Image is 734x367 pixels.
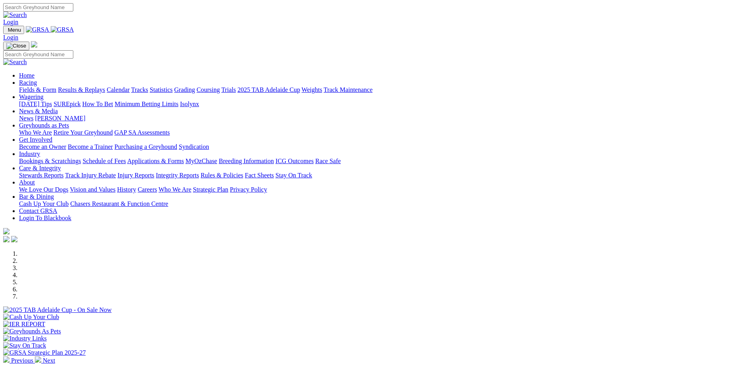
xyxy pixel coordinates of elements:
a: Who We Are [159,186,191,193]
a: About [19,179,35,186]
div: Racing [19,86,731,93]
a: Racing [19,79,37,86]
div: Care & Integrity [19,172,731,179]
a: Greyhounds as Pets [19,122,69,129]
img: Close [6,43,26,49]
a: Fields & Form [19,86,56,93]
button: Toggle navigation [3,26,24,34]
input: Search [3,3,73,11]
a: How To Bet [82,101,113,107]
div: Wagering [19,101,731,108]
div: News & Media [19,115,731,122]
a: Next [35,357,55,364]
a: Contact GRSA [19,207,57,214]
span: Menu [8,27,21,33]
a: Syndication [179,143,209,150]
img: Stay On Track [3,342,46,349]
img: chevron-right-pager-white.svg [35,356,41,363]
img: chevron-left-pager-white.svg [3,356,10,363]
a: Purchasing a Greyhound [115,143,177,150]
a: Statistics [150,86,173,93]
a: Wagering [19,93,44,100]
a: Privacy Policy [230,186,267,193]
a: Results & Replays [58,86,105,93]
div: Bar & Dining [19,200,731,207]
a: We Love Our Dogs [19,186,68,193]
span: Next [43,357,55,364]
img: Greyhounds As Pets [3,328,61,335]
a: Login [3,19,18,25]
a: Integrity Reports [156,172,199,179]
a: Login [3,34,18,41]
div: Greyhounds as Pets [19,129,731,136]
a: Rules & Policies [201,172,243,179]
img: IER REPORT [3,321,45,328]
a: GAP SA Assessments [115,129,170,136]
a: History [117,186,136,193]
input: Search [3,50,73,59]
a: Chasers Restaurant & Function Centre [70,200,168,207]
img: Cash Up Your Club [3,314,59,321]
a: Tracks [131,86,148,93]
a: 2025 TAB Adelaide Cup [237,86,300,93]
img: Search [3,11,27,19]
div: Industry [19,158,731,165]
a: Trials [221,86,236,93]
img: facebook.svg [3,236,10,242]
a: Applications & Forms [127,158,184,164]
img: Search [3,59,27,66]
a: Race Safe [315,158,340,164]
a: Become a Trainer [68,143,113,150]
img: Industry Links [3,335,47,342]
a: Vision and Values [70,186,115,193]
a: Get Involved [19,136,52,143]
img: 2025 TAB Adelaide Cup - On Sale Now [3,306,112,314]
img: GRSA Strategic Plan 2025-27 [3,349,86,356]
img: twitter.svg [11,236,17,242]
a: Home [19,72,34,79]
a: SUREpick [54,101,80,107]
button: Toggle navigation [3,42,29,50]
a: MyOzChase [185,158,217,164]
a: Previous [3,357,35,364]
a: [PERSON_NAME] [35,115,85,122]
a: Stewards Reports [19,172,63,179]
div: Get Involved [19,143,731,150]
a: Track Injury Rebate [65,172,116,179]
a: Breeding Information [219,158,274,164]
a: Who We Are [19,129,52,136]
span: Previous [11,357,33,364]
a: [DATE] Tips [19,101,52,107]
a: Become an Owner [19,143,66,150]
a: Bar & Dining [19,193,54,200]
a: Grading [174,86,195,93]
a: ICG Outcomes [275,158,313,164]
img: logo-grsa-white.png [31,41,37,48]
a: Login To Blackbook [19,215,71,221]
a: Calendar [107,86,130,93]
a: Injury Reports [117,172,154,179]
div: About [19,186,731,193]
a: Bookings & Scratchings [19,158,81,164]
a: Cash Up Your Club [19,200,69,207]
a: Retire Your Greyhound [54,129,113,136]
a: Strategic Plan [193,186,228,193]
a: Weights [302,86,322,93]
img: GRSA [26,26,49,33]
a: Fact Sheets [245,172,274,179]
a: Minimum Betting Limits [115,101,178,107]
a: Industry [19,150,40,157]
img: GRSA [51,26,74,33]
a: News & Media [19,108,58,114]
a: Track Maintenance [324,86,373,93]
a: News [19,115,33,122]
a: Schedule of Fees [82,158,126,164]
img: logo-grsa-white.png [3,228,10,234]
a: Careers [138,186,157,193]
a: Coursing [197,86,220,93]
a: Stay On Track [275,172,312,179]
a: Isolynx [180,101,199,107]
a: Care & Integrity [19,165,61,171]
